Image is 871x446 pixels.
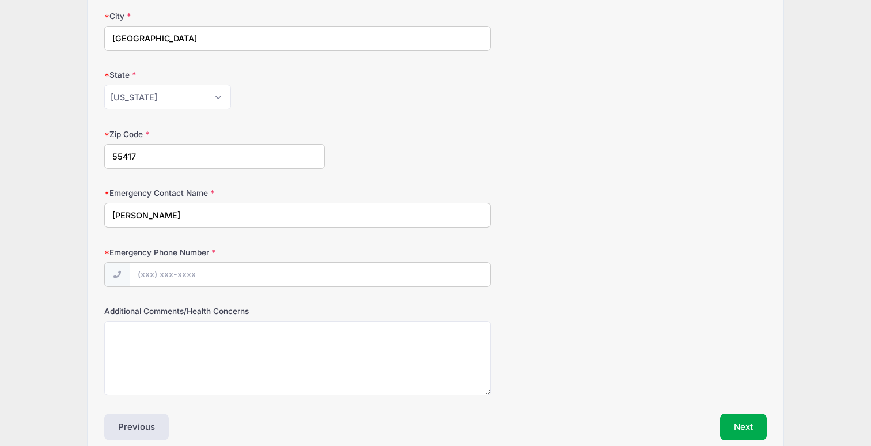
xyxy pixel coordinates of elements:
[104,305,325,317] label: Additional Comments/Health Concerns
[104,10,325,22] label: City
[104,414,169,440] button: Previous
[104,128,325,140] label: Zip Code
[104,144,325,169] input: xxxxx
[104,69,325,81] label: State
[720,414,767,440] button: Next
[104,187,325,199] label: Emergency Contact Name
[104,247,325,258] label: Emergency Phone Number
[130,262,491,287] input: (xxx) xxx-xxxx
